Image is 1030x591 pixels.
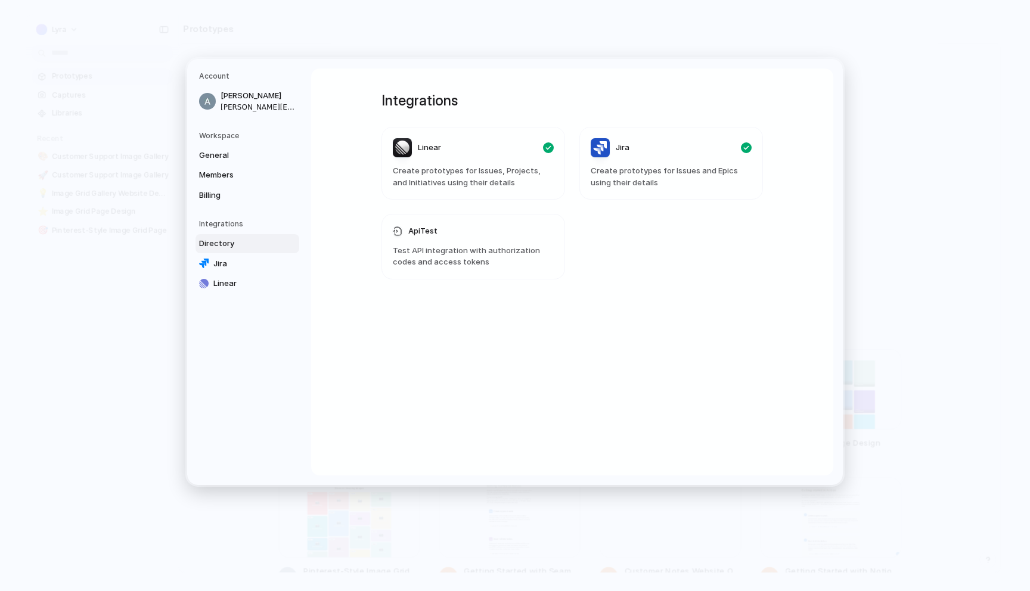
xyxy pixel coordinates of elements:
span: [PERSON_NAME] [221,90,297,102]
a: Directory [196,234,299,253]
span: Billing [199,189,275,201]
a: Linear [196,274,299,293]
h1: Integrations [381,90,763,111]
a: Members [196,166,299,185]
span: Jira [616,142,629,154]
span: Jira [213,257,290,269]
span: Linear [418,142,441,154]
a: General [196,145,299,164]
a: [PERSON_NAME][PERSON_NAME][EMAIL_ADDRESS][DOMAIN_NAME] [196,86,299,116]
span: Members [199,169,275,181]
span: Directory [199,238,275,250]
span: Create prototypes for Issues, Projects, and Initiatives using their details [393,165,554,188]
span: General [199,149,275,161]
span: Linear [213,278,290,290]
span: [PERSON_NAME][EMAIL_ADDRESS][DOMAIN_NAME] [221,101,297,112]
span: Test API integration with authorization codes and access tokens [393,244,554,267]
a: Jira [196,254,299,273]
h5: Account [199,71,299,82]
h5: Integrations [199,219,299,229]
span: ApiTest [408,225,438,237]
a: Billing [196,185,299,204]
span: Create prototypes for Issues and Epics using their details [591,165,752,188]
h5: Workspace [199,130,299,141]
